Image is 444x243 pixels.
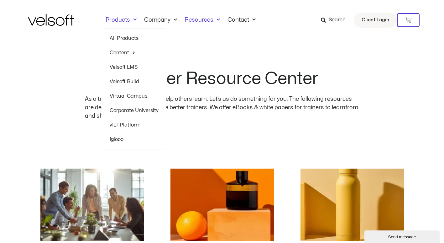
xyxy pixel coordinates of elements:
[321,15,350,25] a: Search
[102,28,166,149] ul: ProductsMenu Toggle
[110,46,159,60] a: ContentMenu Toggle
[110,74,159,89] a: Velsoft Build
[110,60,159,74] a: Velsoft LMS
[362,16,389,24] span: Client Login
[329,16,346,24] span: Search
[110,31,159,46] a: All Products
[181,17,224,24] a: ResourcesMenu Toggle
[102,17,140,24] a: ProductsMenu Toggle
[354,13,397,28] a: Client Login
[110,103,159,118] a: Corporate University
[126,70,318,87] h2: Trainer Resource Center
[110,132,159,147] a: Iglooo
[40,169,144,241] a: how to build community in the workplace
[364,229,441,243] iframe: chat widget
[110,89,159,103] a: Virtual Campus
[28,14,74,26] img: Velsoft Training Materials
[85,95,359,120] p: As a trainer, you work hard to help others learn. Let’s us do something for you. The following re...
[140,17,181,24] a: CompanyMenu Toggle
[224,17,259,24] a: ContactMenu Toggle
[110,118,159,132] a: vILT Platform
[102,17,259,24] nav: Menu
